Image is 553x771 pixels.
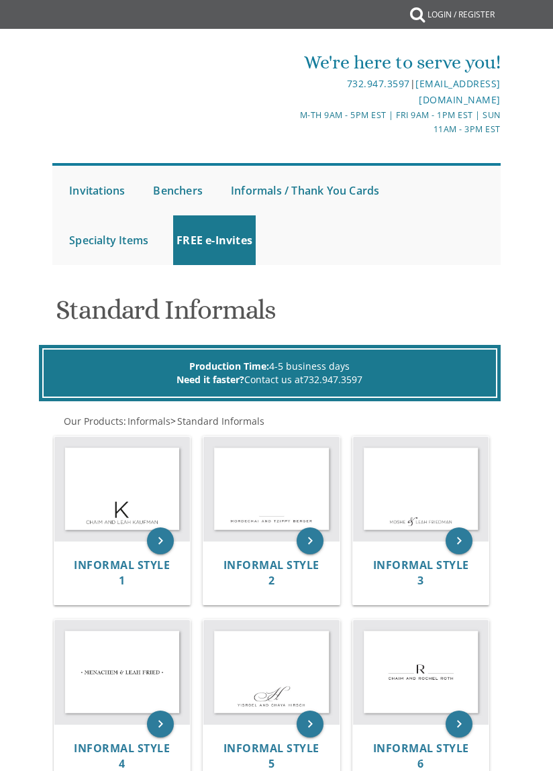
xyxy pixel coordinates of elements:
span: Informal Style 5 [223,741,319,771]
span: Need it faster? [177,373,244,386]
a: Informal Style 6 [373,742,469,770]
img: Informal Style 6 [353,620,489,724]
img: Informal Style 3 [353,437,489,541]
a: Informals [126,415,170,427]
a: keyboard_arrow_right [147,527,174,554]
span: > [170,415,264,427]
span: Informal Style 1 [74,558,170,588]
a: Informals / Thank You Cards [228,166,383,215]
span: Standard Informals [177,415,264,427]
a: [EMAIL_ADDRESS][DOMAIN_NAME] [415,77,501,106]
a: Invitations [66,166,128,215]
a: 732.947.3597 [347,77,410,90]
span: Informal Style 4 [74,741,170,771]
div: | [277,76,500,108]
span: Informals [128,415,170,427]
span: Informal Style 6 [373,741,469,771]
a: Informal Style 1 [74,559,170,587]
img: Informal Style 2 [203,437,340,541]
a: keyboard_arrow_right [297,711,323,737]
span: Informal Style 3 [373,558,469,588]
a: FREE e-Invites [173,215,256,265]
img: Informal Style 1 [54,437,191,541]
a: keyboard_arrow_right [446,527,472,554]
h1: Standard Informals [56,295,498,335]
a: Benchers [150,166,206,215]
span: Production Time: [189,360,269,372]
a: keyboard_arrow_right [147,711,174,737]
div: M-Th 9am - 5pm EST | Fri 9am - 1pm EST | Sun 11am - 3pm EST [277,108,500,137]
div: We're here to serve you! [277,49,500,76]
a: Informal Style 2 [223,559,319,587]
a: keyboard_arrow_right [297,527,323,554]
a: 732.947.3597 [303,373,362,386]
a: keyboard_arrow_right [446,711,472,737]
div: : [52,415,501,428]
span: Informal Style 2 [223,558,319,588]
img: Informal Style 5 [203,620,340,724]
a: Standard Informals [176,415,264,427]
a: Our Products [62,415,123,427]
a: Informal Style 5 [223,742,319,770]
a: Informal Style 4 [74,742,170,770]
a: Specialty Items [66,215,152,265]
div: 4-5 business days Contact us at [42,348,498,398]
a: Informal Style 3 [373,559,469,587]
img: Informal Style 4 [54,620,191,724]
